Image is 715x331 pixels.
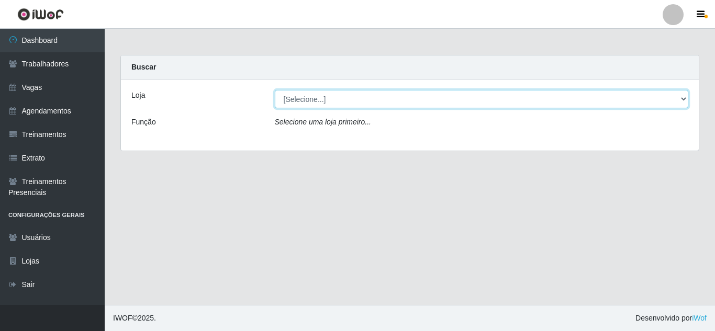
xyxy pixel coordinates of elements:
[113,313,156,324] span: © 2025 .
[17,8,64,21] img: CoreUI Logo
[131,117,156,128] label: Função
[131,63,156,71] strong: Buscar
[131,90,145,101] label: Loja
[635,313,707,324] span: Desenvolvido por
[275,118,371,126] i: Selecione uma loja primeiro...
[692,314,707,322] a: iWof
[113,314,132,322] span: IWOF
